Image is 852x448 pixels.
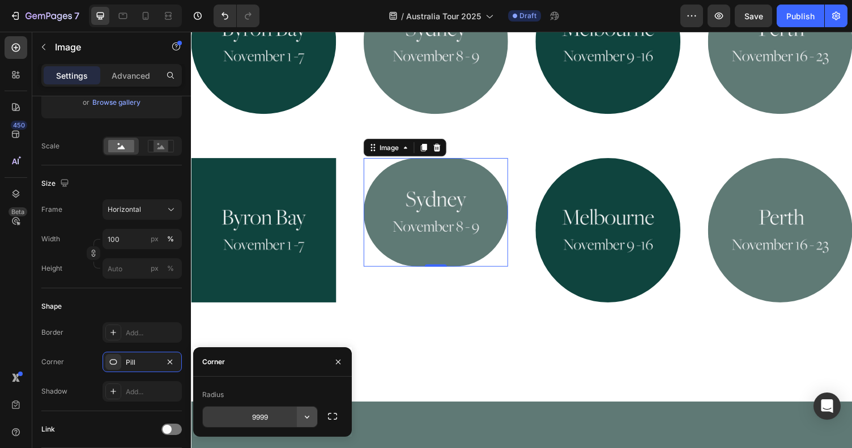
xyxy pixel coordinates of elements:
div: Browse gallery [92,97,140,108]
p: Advanced [112,70,150,82]
button: Publish [777,5,824,27]
span: Draft [519,11,536,21]
button: Browse gallery [92,97,141,108]
label: Height [41,263,62,274]
div: Link [41,424,55,434]
div: Add... [126,328,179,338]
div: Publish [786,10,815,22]
label: Width [41,234,60,244]
div: 450 [11,121,27,130]
div: Pill [126,357,159,368]
iframe: Design area [191,32,852,448]
div: px [151,234,159,244]
img: gempages_501846031424553952-ca7a15ca-46dd-4cf0-8e71-323eebe69a74.jpg [531,130,680,279]
div: Open Intercom Messenger [813,392,841,420]
span: or [83,96,90,109]
label: Frame [41,204,62,215]
div: Size [41,176,71,191]
div: Corner [41,357,64,367]
div: Add... [126,387,179,397]
button: px [164,232,177,246]
button: % [148,262,161,275]
div: % [167,234,174,244]
div: Corner [202,357,225,367]
span: / [401,10,404,22]
button: px [164,262,177,275]
input: px% [103,229,182,249]
p: 7 [74,9,79,23]
div: Radius [202,390,224,400]
img: gempages_501846031424553952-6aa501dd-9fe9-48ec-9826-c0528641805a.jpg [354,130,503,279]
input: px% [103,258,182,279]
button: Horizontal [103,199,182,220]
button: % [148,232,161,246]
div: px [151,263,159,274]
div: Border [41,327,63,338]
span: Australia Tour 2025 [406,10,481,22]
p: Settings [56,70,88,82]
div: Undo/Redo [214,5,259,27]
input: Auto [203,407,317,427]
div: Image [191,114,216,124]
p: Image [55,40,151,54]
div: Shadow [41,386,67,396]
span: Horizontal [108,204,141,215]
div: Scale [41,141,59,151]
button: Save [735,5,772,27]
div: % [167,263,174,274]
span: Save [744,11,763,21]
div: Shape [41,301,62,312]
img: gempages_501846031424553952-83bf259b-8113-45d0-bc6e-53374f3cd797.jpg [177,130,326,241]
button: 7 [5,5,84,27]
div: Beta [8,207,27,216]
